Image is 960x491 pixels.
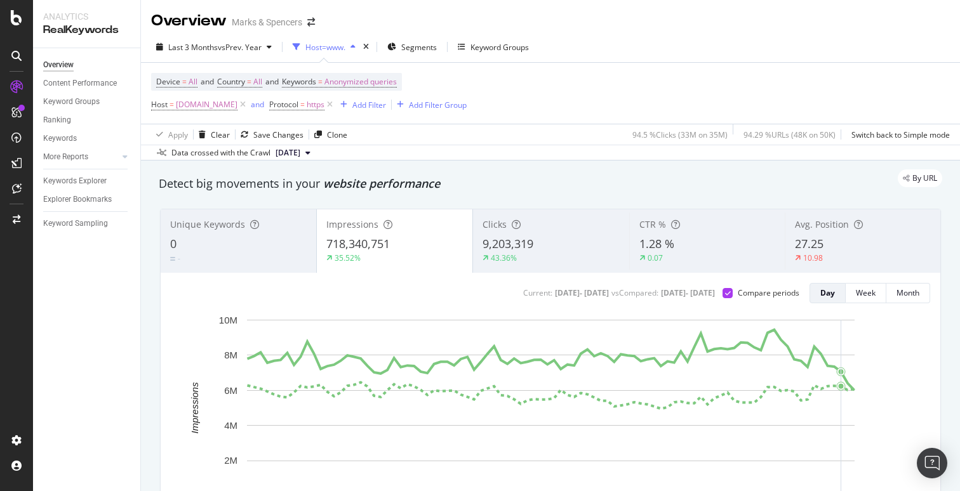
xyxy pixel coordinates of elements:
span: All [253,73,262,91]
div: 35.52% [335,252,361,263]
div: Overview [43,58,74,72]
span: vs Prev. Year [218,42,262,53]
img: Equal [170,257,175,261]
span: [DOMAIN_NAME] [176,96,237,114]
text: Impressions [189,382,200,433]
span: 718,340,751 [326,236,390,251]
span: = [170,99,174,110]
text: 10M [219,315,237,325]
text: 6M [224,385,237,396]
span: Protocol [269,99,298,110]
span: Segments [401,42,437,53]
div: Clear [211,129,230,140]
div: Keyword Groups [43,95,100,108]
span: Country [217,76,245,87]
span: Device [156,76,180,87]
span: = [247,76,251,87]
button: and [251,98,264,110]
span: Anonymized queries [324,73,397,91]
div: times [361,41,371,53]
text: 2M [224,455,237,466]
div: vs Compared : [611,287,658,298]
div: [DATE] - [DATE] [555,287,609,298]
button: Keyword Groups [453,37,534,57]
div: Keyword Groups [470,42,529,53]
span: Clicks [483,218,507,230]
div: Overview [151,10,227,32]
div: Month [897,287,919,298]
div: Ranking [43,114,71,127]
span: 0 [170,236,177,251]
div: 94.29 % URLs ( 48K on 50K ) [743,129,836,140]
text: 8M [224,350,237,360]
a: Keywords [43,132,131,145]
div: - [178,253,180,264]
span: and [265,76,279,87]
div: arrow-right-arrow-left [307,18,315,27]
button: Add Filter Group [392,97,467,112]
div: and [251,99,264,110]
button: Clear [194,124,230,145]
div: Keyword Sampling [43,217,108,230]
span: Avg. Position [795,218,849,230]
span: = [182,76,187,87]
button: Week [846,283,886,303]
div: Add Filter [352,100,386,110]
div: legacy label [898,169,942,187]
div: Current: [523,287,552,298]
div: Apply [168,129,188,140]
div: More Reports [43,150,88,164]
span: CTR % [639,218,666,230]
a: Keyword Sampling [43,217,131,230]
span: Host [151,99,168,110]
span: All [189,73,197,91]
span: 1.28 % [639,236,674,251]
a: Ranking [43,114,131,127]
div: 0.07 [648,252,663,263]
button: Day [810,283,846,303]
a: Keywords Explorer [43,174,131,188]
a: Overview [43,58,131,72]
div: Marks & Spencers [232,16,302,29]
button: Segments [382,37,442,57]
a: More Reports [43,150,119,164]
div: Add Filter Group [409,100,467,110]
div: RealKeywords [43,23,130,37]
button: Switch back to Simple mode [846,124,950,145]
div: Analytics [43,10,130,23]
div: Open Intercom Messenger [917,448,947,478]
text: 4M [224,420,237,431]
div: Clone [327,129,347,140]
span: 2025 Sep. 13th [276,147,300,159]
span: and [201,76,214,87]
div: Keywords [43,132,77,145]
div: [DATE] - [DATE] [661,287,715,298]
button: Apply [151,124,188,145]
span: = [318,76,323,87]
div: 10.98 [803,252,823,263]
span: Unique Keywords [170,218,245,230]
div: 43.36% [491,252,517,263]
span: https [307,96,324,114]
a: Content Performance [43,77,131,90]
div: Day [820,287,835,298]
div: 94.5 % Clicks ( 33M on 35M ) [632,129,728,140]
button: Last 3 MonthsvsPrev. Year [151,37,277,57]
button: Add Filter [335,97,386,112]
div: Data crossed with the Crawl [171,147,270,159]
div: Explorer Bookmarks [43,193,112,206]
button: [DATE] [270,145,316,160]
button: Month [886,283,930,303]
div: Keywords Explorer [43,174,107,188]
div: Compare periods [738,287,799,298]
span: 27.25 [795,236,823,251]
div: Switch back to Simple mode [851,129,950,140]
button: Save Changes [236,124,303,145]
button: Clone [309,124,347,145]
span: Last 3 Months [168,42,218,53]
span: By URL [912,174,937,182]
a: Keyword Groups [43,95,131,108]
span: Keywords [282,76,316,87]
a: Explorer Bookmarks [43,193,131,206]
span: Impressions [326,218,378,230]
